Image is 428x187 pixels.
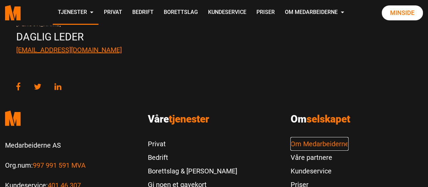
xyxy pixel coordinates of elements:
a: Priser [251,1,279,25]
p: Medarbeiderne AS [5,139,138,151]
a: Borettslag [158,1,203,25]
a: Privat [98,1,127,25]
a: Bedrift [127,1,158,25]
a: Borettslag & [PERSON_NAME] [148,164,237,178]
a: Om Medarbeiderne [279,1,349,25]
p: Org.num: [5,160,138,171]
a: [EMAIL_ADDRESS][DOMAIN_NAME] [16,46,122,54]
a: Våre partnere [290,151,348,164]
span: selskapet [306,113,350,125]
a: Share on Twitter [27,79,48,94]
a: Share on Facebook [16,79,27,94]
span: tjenester [169,113,209,125]
a: Om Medarbeiderne [290,137,348,151]
a: Bedrift [148,151,237,164]
a: Medarbeiderne start [5,106,138,131]
a: Privat [148,137,237,151]
a: Les mer om Org.num [33,161,86,169]
p: Daglig leder [16,30,125,44]
a: Kundeservice [203,1,251,25]
a: Tjenester [53,1,98,25]
a: Minside [382,5,423,20]
h3: Om [290,113,423,125]
a: Kundeservice [290,164,348,178]
h3: Våre [148,113,280,125]
a: Share on LinkedIn [48,79,68,94]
